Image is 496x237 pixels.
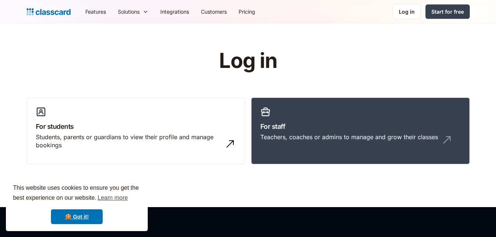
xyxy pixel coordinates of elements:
div: cookieconsent [6,176,148,231]
a: For staffTeachers, coaches or admins to manage and grow their classes [251,97,470,165]
a: Customers [195,3,233,20]
a: Log in [393,4,421,19]
a: home [27,7,71,17]
a: learn more about cookies [96,192,129,203]
h3: For students [36,121,236,131]
a: Pricing [233,3,261,20]
a: Start for free [425,4,470,19]
a: Features [79,3,112,20]
h3: For staff [260,121,461,131]
a: dismiss cookie message [51,209,103,224]
div: Students, parents or guardians to view their profile and manage bookings [36,133,221,150]
h1: Log in [131,49,365,72]
div: Log in [399,8,415,16]
div: Solutions [112,3,154,20]
a: For studentsStudents, parents or guardians to view their profile and manage bookings [27,97,245,165]
a: Integrations [154,3,195,20]
span: This website uses cookies to ensure you get the best experience on our website. [13,183,141,203]
div: Teachers, coaches or admins to manage and grow their classes [260,133,438,141]
div: Solutions [118,8,140,16]
div: Start for free [431,8,464,16]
